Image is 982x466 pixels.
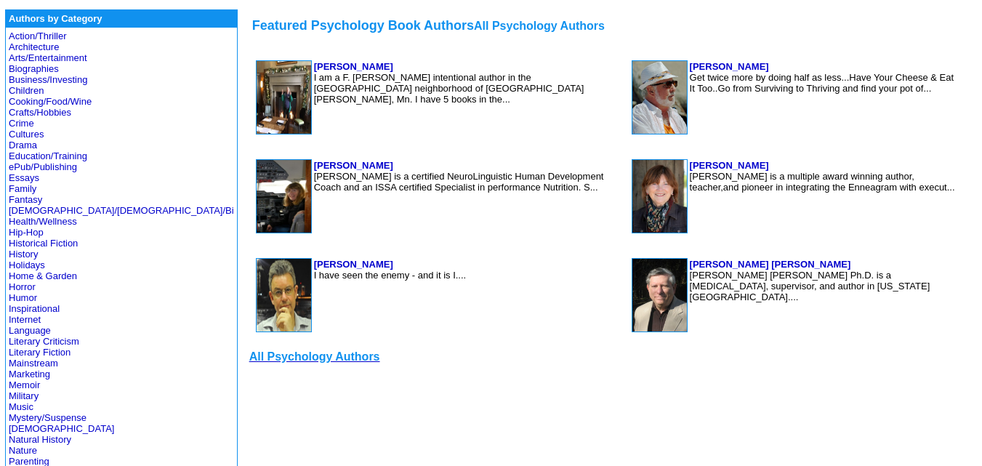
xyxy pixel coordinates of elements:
a: Fantasy [9,194,42,205]
a: [PERSON_NAME] [690,61,769,72]
a: [PERSON_NAME] [690,160,769,171]
font: All Psychology Authors [474,20,605,32]
a: Crafts/Hobbies [9,107,71,118]
a: Literary Fiction [9,347,71,358]
a: [PERSON_NAME] [314,61,393,72]
a: Nature [9,445,37,456]
a: Marketing [9,369,50,379]
a: Children [9,85,44,96]
a: [PERSON_NAME] [314,259,393,270]
b: Authors by Category [9,13,102,24]
a: Humor [9,292,37,303]
a: Arts/Entertainment [9,52,87,63]
a: Health/Wellness [9,216,77,227]
a: Action/Thriller [9,31,66,41]
a: Drama [9,140,37,150]
a: Business/Investing [9,74,87,85]
font: I am a F. [PERSON_NAME] intentional author in the [GEOGRAPHIC_DATA] neighborhood of [GEOGRAPHIC_D... [314,72,584,105]
a: [DEMOGRAPHIC_DATA]/[DEMOGRAPHIC_DATA]/Bi [9,205,234,216]
a: History [9,249,38,260]
a: Historical Fiction [9,238,78,249]
a: Music [9,401,33,412]
a: Mystery/Suspense [9,412,86,423]
a: All Psychology Authors [474,18,605,33]
img: 177330.jpeg [257,61,311,134]
font: [PERSON_NAME] is a certified NeuroLinguistic Human Development Coach and an ISSA certified Specia... [314,171,604,193]
a: Internet [9,314,41,325]
img: 117883.jpg [632,259,687,332]
a: [DEMOGRAPHIC_DATA] [9,423,114,434]
a: Horror [9,281,36,292]
a: Language [9,325,51,336]
img: 27589.jpg [257,160,311,233]
a: Biographies [9,63,59,74]
font: [PERSON_NAME] [PERSON_NAME] Ph.D. is a [MEDICAL_DATA], supervisor, and author in [US_STATE][GEOGR... [690,270,930,302]
font: Featured Psychology Book Authors [252,18,474,33]
img: 161.jpg [257,259,311,332]
img: 10202.jpg [632,61,687,134]
a: Memoir [9,379,40,390]
img: 125913.jpg [632,160,687,233]
a: Family [9,183,36,194]
a: Hip-Hop [9,227,44,238]
font: Get twice more by doing half as less...Have Your Cheese & Eat It Too..Go from Surviving to Thrivi... [690,72,954,94]
a: [PERSON_NAME] [314,160,393,171]
a: Cooking/Food/Wine [9,96,92,107]
a: Crime [9,118,34,129]
a: Holidays [9,260,45,270]
a: Inspirational [9,303,60,314]
font: All Psychology Authors [249,350,380,363]
a: All Psychology Authors [249,349,380,363]
a: Cultures [9,129,44,140]
font: I have seen the enemy - and it is I.... [314,270,467,281]
a: Mainstream [9,358,58,369]
a: Literary Criticism [9,336,79,347]
a: [PERSON_NAME] [PERSON_NAME] [690,259,851,270]
a: Education/Training [9,150,87,161]
font: [PERSON_NAME] is a multiple award winning author, teacher,and pioneer in integrating the Enneagra... [690,171,955,193]
a: Military [9,390,39,401]
a: Essays [9,172,39,183]
a: ePub/Publishing [9,161,77,172]
a: Natural History [9,434,71,445]
a: Home & Garden [9,270,77,281]
a: Architecture [9,41,59,52]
